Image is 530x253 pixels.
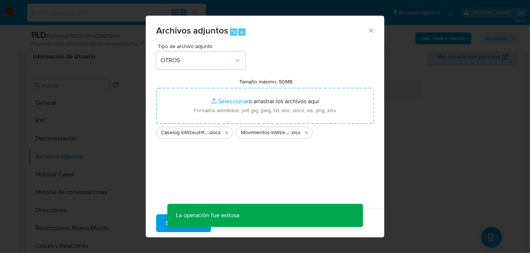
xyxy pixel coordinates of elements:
span: ⌥ [231,28,236,35]
span: .xlsx [290,129,300,136]
button: Eliminar Movimientos-IoWzeuiHfQClmi3Hd22A0QNm.xlsx [302,128,311,137]
span: Subir archivo [166,215,201,231]
span: Movimientos-IoWzeuiHfQClmi3Hd22A0QNm [241,129,290,136]
p: La operación fue exitosa [167,204,249,227]
span: OTROS [161,57,234,64]
button: OTROS [156,51,246,69]
span: Tipo de archivo adjunto [158,44,247,49]
span: Caselog IoWzeuiHfQClmi3Hd22A0QNm_2025_08_19_10_39_27 [161,129,208,136]
span: .docx [208,129,221,136]
span: a [240,28,243,35]
button: Subir archivo [156,214,211,232]
button: Eliminar Caselog IoWzeuiHfQClmi3Hd22A0QNm_2025_08_19_10_39_27.docx [222,128,231,137]
ul: Archivos seleccionados [156,124,374,139]
span: Cancelar [224,215,248,231]
label: Tamaño máximo: 50MB [240,78,293,85]
span: Archivos adjuntos [156,24,228,37]
button: Cerrar [367,27,374,34]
